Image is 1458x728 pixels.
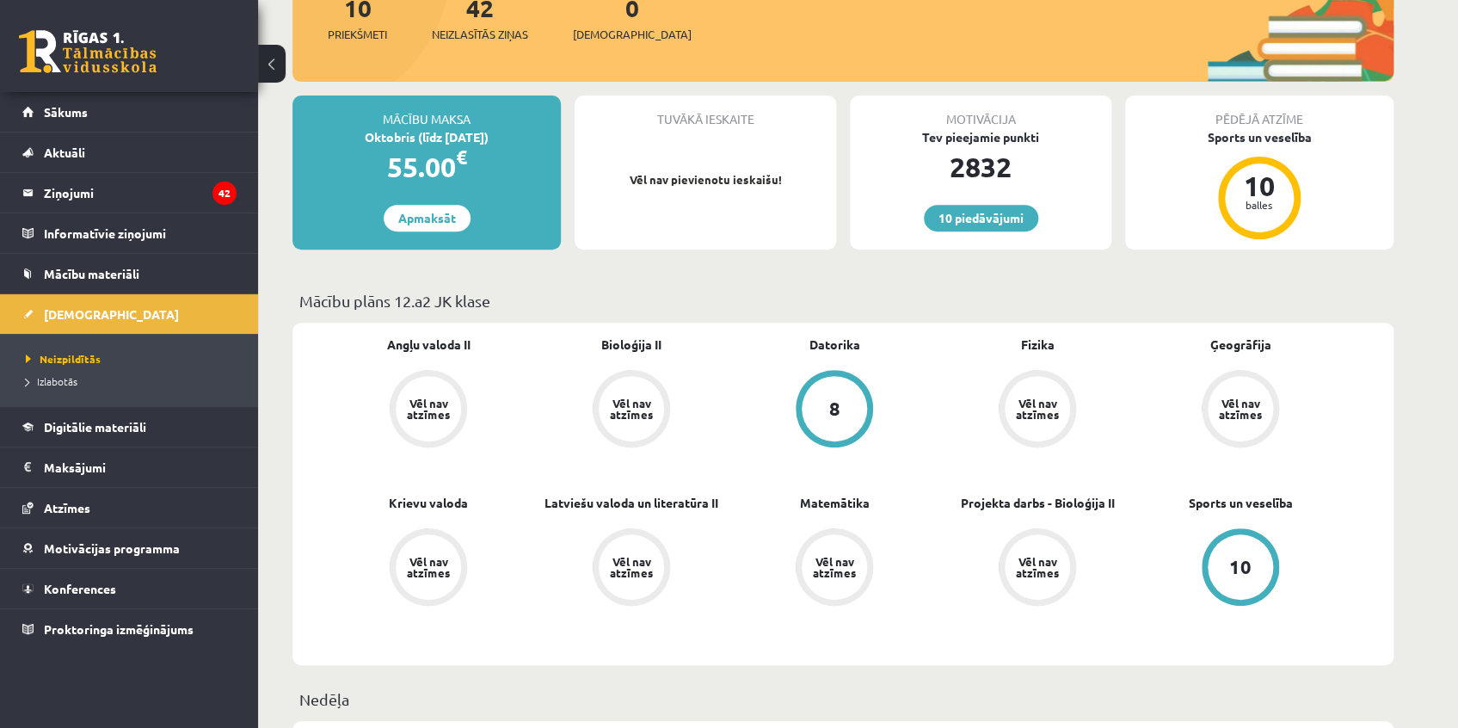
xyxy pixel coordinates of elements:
a: Atzīmes [22,488,237,527]
a: Digitālie materiāli [22,407,237,447]
a: Vēl nav atzīmes [936,528,1139,609]
span: Priekšmeti [328,26,387,43]
span: Sākums [44,104,88,120]
a: 10 piedāvājumi [924,205,1038,231]
a: Vēl nav atzīmes [530,370,733,451]
span: Motivācijas programma [44,540,180,556]
a: Latviešu valoda un literatūra II [544,494,718,512]
a: Matemātika [800,494,870,512]
a: [DEMOGRAPHIC_DATA] [22,294,237,334]
a: Apmaksāt [384,205,471,231]
a: 10 [1139,528,1342,609]
span: Neizlasītās ziņas [432,26,528,43]
span: Digitālie materiāli [44,419,146,435]
a: Sports un veselība 10 balles [1125,128,1393,242]
p: Mācību plāns 12.a2 JK klase [299,289,1387,312]
div: Vēl nav atzīmes [1013,398,1061,420]
a: Vēl nav atzīmes [327,370,530,451]
div: 8 [829,399,840,418]
div: Tev pieejamie punkti [850,128,1111,146]
a: Informatīvie ziņojumi [22,213,237,253]
div: 2832 [850,146,1111,188]
a: Konferences [22,569,237,608]
a: Vēl nav atzīmes [530,528,733,609]
span: Izlabotās [26,374,77,388]
span: Neizpildītās [26,352,101,366]
a: Maksājumi [22,447,237,487]
div: Vēl nav atzīmes [404,398,452,420]
span: Konferences [44,581,116,596]
a: Neizpildītās [26,351,241,367]
div: Tuvākā ieskaite [575,96,836,128]
a: Izlabotās [26,373,241,389]
span: Proktoringa izmēģinājums [44,621,194,637]
a: Sports un veselība [1189,494,1293,512]
div: Motivācija [850,96,1111,128]
span: € [456,145,467,170]
span: Aktuāli [44,145,85,160]
div: Mācību maksa [292,96,561,128]
div: Vēl nav atzīmes [810,556,858,578]
legend: Informatīvie ziņojumi [44,213,237,253]
a: Angļu valoda II [387,336,471,354]
div: Vēl nav atzīmes [1216,398,1264,420]
span: [DEMOGRAPHIC_DATA] [44,306,179,322]
a: Mācību materiāli [22,254,237,293]
a: Aktuāli [22,133,237,172]
a: Bioloģija II [601,336,661,354]
div: 10 [1233,172,1285,200]
a: Krievu valoda [389,494,468,512]
div: Vēl nav atzīmes [607,398,655,420]
a: Vēl nav atzīmes [1139,370,1342,451]
i: 42 [212,182,237,205]
a: Motivācijas programma [22,528,237,568]
div: Sports un veselība [1125,128,1393,146]
a: Vēl nav atzīmes [936,370,1139,451]
legend: Ziņojumi [44,173,237,213]
a: Sākums [22,92,237,132]
legend: Maksājumi [44,447,237,487]
a: Fizika [1021,336,1055,354]
a: Vēl nav atzīmes [733,528,936,609]
div: Pēdējā atzīme [1125,96,1393,128]
div: 55.00 [292,146,561,188]
a: Vēl nav atzīmes [327,528,530,609]
div: balles [1233,200,1285,210]
div: Oktobris (līdz [DATE]) [292,128,561,146]
div: Vēl nav atzīmes [1013,556,1061,578]
div: 10 [1229,558,1252,577]
span: Mācību materiāli [44,266,139,281]
a: Ģeogrāfija [1210,336,1271,354]
a: Rīgas 1. Tālmācības vidusskola [19,30,157,73]
span: [DEMOGRAPHIC_DATA] [573,26,692,43]
a: Projekta darbs - Bioloģija II [961,494,1115,512]
div: Vēl nav atzīmes [404,556,452,578]
a: Datorika [809,336,860,354]
a: Ziņojumi42 [22,173,237,213]
a: 8 [733,370,936,451]
a: Proktoringa izmēģinājums [22,609,237,649]
p: Vēl nav pievienotu ieskaišu! [583,171,827,188]
div: Vēl nav atzīmes [607,556,655,578]
span: Atzīmes [44,500,90,515]
p: Nedēļa [299,688,1387,711]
